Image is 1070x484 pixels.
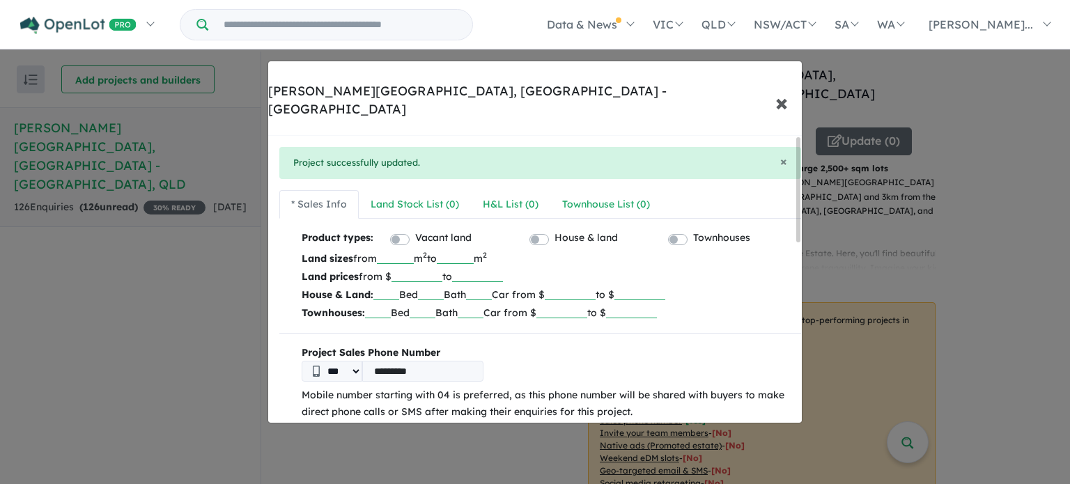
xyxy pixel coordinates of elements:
div: Townhouse List ( 0 ) [562,196,650,213]
p: Bed Bath Car from $ to $ [302,286,791,304]
img: Phone icon [313,366,320,377]
label: Townhouses [693,230,750,247]
div: * Sales Info [291,196,347,213]
b: Land prices [302,270,359,283]
b: House & Land: [302,288,373,301]
p: Bed Bath Car from $ to $ [302,304,791,322]
b: Townhouses: [302,306,365,319]
label: House & land [555,230,618,247]
b: Land sizes [302,252,353,265]
sup: 2 [483,250,487,260]
sup: 2 [423,250,427,260]
span: × [780,153,787,169]
div: [PERSON_NAME][GEOGRAPHIC_DATA], [GEOGRAPHIC_DATA] - [GEOGRAPHIC_DATA] [268,82,802,118]
input: Try estate name, suburb, builder or developer [211,10,470,40]
div: Land Stock List ( 0 ) [371,196,459,213]
button: Close [780,155,787,168]
span: [PERSON_NAME]... [929,17,1033,31]
p: from m to m [302,249,791,267]
b: Project Sales Phone Number [302,345,791,361]
label: Vacant land [415,230,472,247]
p: from $ to [302,267,791,286]
img: Openlot PRO Logo White [20,17,137,34]
b: Product types: [302,230,373,249]
span: × [775,87,788,117]
div: Project successfully updated. [279,147,801,179]
p: Mobile number starting with 04 is preferred, as this phone number will be shared with buyers to m... [302,387,791,421]
div: H&L List ( 0 ) [483,196,538,213]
